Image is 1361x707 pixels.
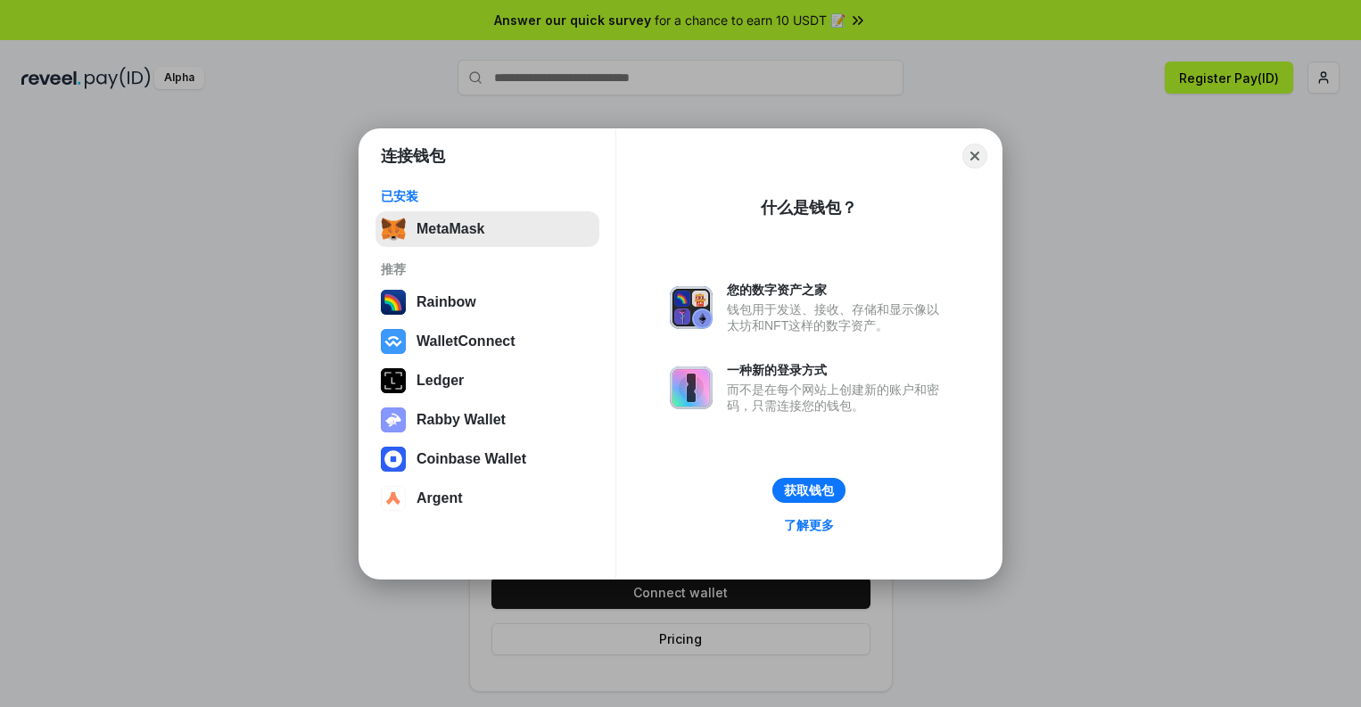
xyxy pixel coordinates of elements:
button: WalletConnect [375,324,599,359]
button: Ledger [375,363,599,399]
img: svg+xml,%3Csvg%20width%3D%2228%22%20height%3D%2228%22%20viewBox%3D%220%200%2028%2028%22%20fill%3D... [381,329,406,354]
div: Ledger [417,373,464,389]
button: Close [962,144,987,169]
img: svg+xml,%3Csvg%20xmlns%3D%22http%3A%2F%2Fwww.w3.org%2F2000%2Fsvg%22%20fill%3D%22none%22%20viewBox... [670,286,713,329]
div: 已安装 [381,188,594,204]
img: svg+xml,%3Csvg%20xmlns%3D%22http%3A%2F%2Fwww.w3.org%2F2000%2Fsvg%22%20fill%3D%22none%22%20viewBox... [381,407,406,432]
div: 您的数字资产之家 [727,282,948,298]
div: MetaMask [417,221,484,237]
div: Rainbow [417,294,476,310]
img: svg+xml,%3Csvg%20fill%3D%22none%22%20height%3D%2233%22%20viewBox%3D%220%200%2035%2033%22%20width%... [381,217,406,242]
div: WalletConnect [417,333,516,349]
div: 而不是在每个网站上创建新的账户和密码，只需连接您的钱包。 [727,382,948,414]
button: 获取钱包 [772,478,845,503]
h1: 连接钱包 [381,145,445,167]
div: 一种新的登录方式 [727,362,948,378]
img: svg+xml,%3Csvg%20width%3D%2228%22%20height%3D%2228%22%20viewBox%3D%220%200%2028%2028%22%20fill%3D... [381,447,406,472]
div: Coinbase Wallet [417,451,526,467]
div: Rabby Wallet [417,412,506,428]
img: svg+xml,%3Csvg%20width%3D%22120%22%20height%3D%22120%22%20viewBox%3D%220%200%20120%20120%22%20fil... [381,290,406,315]
button: MetaMask [375,211,599,247]
img: svg+xml,%3Csvg%20width%3D%2228%22%20height%3D%2228%22%20viewBox%3D%220%200%2028%2028%22%20fill%3D... [381,486,406,511]
div: 什么是钱包？ [761,197,857,218]
img: svg+xml,%3Csvg%20xmlns%3D%22http%3A%2F%2Fwww.w3.org%2F2000%2Fsvg%22%20fill%3D%22none%22%20viewBox... [670,366,713,409]
a: 了解更多 [773,514,845,537]
button: Rainbow [375,284,599,320]
div: Argent [417,490,463,506]
div: 获取钱包 [784,482,834,498]
img: svg+xml,%3Csvg%20xmlns%3D%22http%3A%2F%2Fwww.w3.org%2F2000%2Fsvg%22%20width%3D%2228%22%20height%3... [381,368,406,393]
div: 推荐 [381,261,594,277]
button: Argent [375,481,599,516]
div: 了解更多 [784,517,834,533]
div: 钱包用于发送、接收、存储和显示像以太坊和NFT这样的数字资产。 [727,301,948,333]
button: Coinbase Wallet [375,441,599,477]
button: Rabby Wallet [375,402,599,438]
